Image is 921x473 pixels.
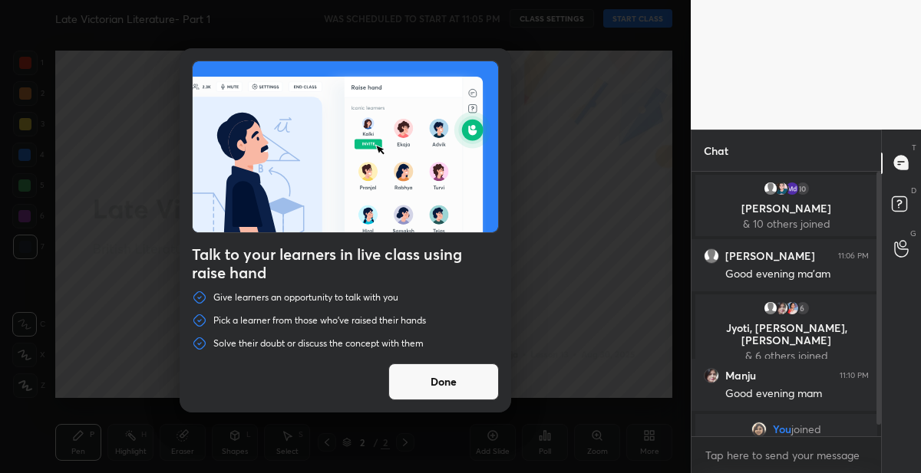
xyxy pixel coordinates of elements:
div: 11:10 PM [840,371,869,380]
h4: Talk to your learners in live class using raise hand [192,245,499,282]
p: Pick a learner from those who've raised their hands [213,314,426,327]
img: a7ac6fe6eda44e07ab3709a94de7a6bd.jpg [751,422,767,437]
div: grid [692,172,881,437]
img: default.png [763,181,778,196]
img: 3 [704,368,719,383]
h6: [PERSON_NAME] [725,249,815,263]
p: G [910,228,916,239]
img: preRahAdop.42c3ea74.svg [193,61,498,232]
img: default.png [763,301,778,316]
p: & 6 others joined [705,350,868,362]
p: [PERSON_NAME] [705,202,868,215]
p: Jyoti, [PERSON_NAME], [PERSON_NAME] [705,322,868,347]
div: Good evening ma'am [725,267,869,282]
p: Chat [692,130,741,171]
img: a0ca88ec2068404b95467730ffbc029c.jpg [784,301,800,316]
div: 6 [795,301,810,316]
p: & 10 others joined [705,218,868,230]
p: T [912,142,916,153]
span: You [773,423,791,435]
p: Solve their doubt or discuss the concept with them [213,337,424,350]
div: 11:06 PM [838,251,869,261]
p: Give learners an opportunity to talk with you [213,291,398,304]
div: Good evening mam [725,386,869,402]
h6: Manju [725,369,756,383]
div: 10 [795,181,810,196]
img: 06085da2fe84441da7feb45b878da3fc.73803684_3 [784,181,800,196]
button: Done [388,363,499,400]
img: 70fffcb3baed41bf9db93d5ec2ebc79e.jpg [774,181,789,196]
p: D [911,185,916,196]
span: joined [791,423,821,435]
img: default.png [704,248,719,264]
img: 3 [774,301,789,316]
